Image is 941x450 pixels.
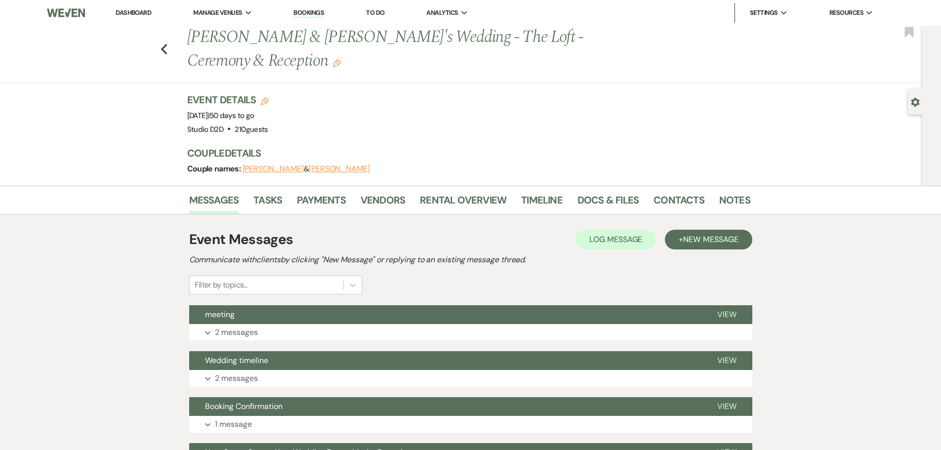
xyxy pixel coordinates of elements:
a: Payments [297,192,346,214]
button: 2 messages [189,370,752,387]
span: New Message [683,234,738,245]
span: 50 days to go [209,111,254,121]
img: Weven Logo [47,2,84,23]
button: 2 messages [189,324,752,341]
span: Booking Confirmation [205,401,283,411]
span: [DATE] [187,111,254,121]
span: Couple names: [187,164,243,174]
button: Edit [333,58,341,67]
span: Settings [750,8,778,18]
h2: Communicate with clients by clicking "New Message" or replying to an existing message thread. [189,254,752,266]
button: [PERSON_NAME] [243,165,304,173]
a: Tasks [253,192,282,214]
a: Rental Overview [420,192,506,214]
a: Messages [189,192,239,214]
span: Studio D2D [187,124,224,134]
button: +New Message [665,230,752,249]
h1: Event Messages [189,229,293,250]
span: Resources [829,8,863,18]
button: View [701,305,752,324]
a: Docs & Files [577,192,639,214]
a: Dashboard [116,8,151,17]
a: To Do [366,8,384,17]
span: & [243,164,370,174]
span: meeting [205,309,235,320]
span: Manage Venues [193,8,242,18]
div: Filter by topics... [195,279,247,291]
button: [PERSON_NAME] [309,165,370,173]
p: 2 messages [215,326,258,339]
span: View [717,355,736,366]
button: Wedding timeline [189,351,701,370]
span: 210 guests [235,124,268,134]
a: Vendors [361,192,405,214]
p: 2 messages [215,372,258,385]
span: Log Message [589,234,642,245]
a: Bookings [293,8,324,18]
span: | [208,111,254,121]
a: Notes [719,192,750,214]
span: Analytics [426,8,458,18]
h1: [PERSON_NAME] & [PERSON_NAME]'s Wedding - The Loft - Ceremony & Reception [187,26,630,73]
a: Contacts [654,192,704,214]
button: View [701,351,752,370]
p: 1 message [215,418,252,431]
button: Booking Confirmation [189,397,701,416]
span: View [717,309,736,320]
span: Wedding timeline [205,355,268,366]
h3: Event Details [187,93,269,107]
span: View [717,401,736,411]
button: View [701,397,752,416]
a: Timeline [521,192,563,214]
button: Log Message [575,230,656,249]
button: 1 message [189,416,752,433]
button: meeting [189,305,701,324]
button: Open lead details [911,97,920,106]
h3: Couple Details [187,146,740,160]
